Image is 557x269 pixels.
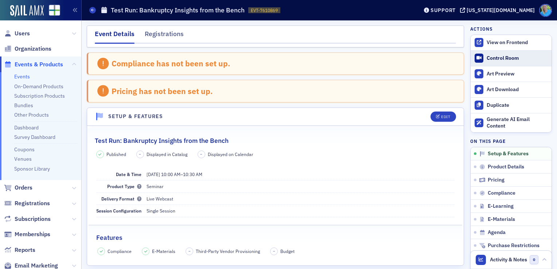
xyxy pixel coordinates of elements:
[15,215,51,223] span: Subscriptions
[44,5,60,17] a: View Homepage
[15,61,63,69] span: Events & Products
[96,208,141,214] span: Session Configuration
[10,5,44,17] img: SailAMX
[431,112,456,122] button: Edit
[4,184,32,192] a: Orders
[15,246,35,254] span: Reports
[487,39,548,46] div: View on Frontend
[14,146,35,153] a: Coupons
[471,66,552,82] a: Art Preview
[470,138,552,144] h4: On this page
[15,45,51,53] span: Organizations
[108,113,163,120] h4: Setup & Features
[101,196,141,202] span: Delivery Format
[251,7,278,13] span: EVT-7610869
[487,71,548,77] div: Art Preview
[488,229,506,236] span: Agenda
[490,256,527,264] span: Activity & Notes
[487,55,548,62] div: Control Room
[147,196,173,202] span: Live Webcast
[4,199,50,207] a: Registrations
[488,242,540,249] span: Purchase Restrictions
[108,248,132,254] span: Compliance
[95,29,135,44] div: Event Details
[49,5,60,16] img: SailAMX
[107,183,141,189] span: Product Type
[145,29,184,43] div: Registrations
[111,6,245,15] h1: Test Run: Bankruptcy Insights from the Bench
[4,45,51,53] a: Organizations
[488,164,524,170] span: Product Details
[431,7,456,13] div: Support
[273,249,275,254] span: –
[488,151,529,157] span: Setup & Features
[152,248,175,254] span: E-Materials
[183,171,202,177] time: 10:30 AM
[14,156,32,162] a: Venues
[488,203,514,210] span: E-Learning
[471,113,552,133] button: Generate AI Email Content
[460,8,537,13] button: [US_STATE][DOMAIN_NAME]
[188,249,191,254] span: –
[112,86,213,96] div: Pricing has not been set up.
[539,4,552,17] span: Profile
[280,248,295,254] span: Budget
[4,61,63,69] a: Events & Products
[147,151,187,157] span: Displayed in Catalog
[441,115,450,119] div: Edit
[15,30,30,38] span: Users
[106,151,126,157] span: Published
[14,134,55,140] a: Survey Dashboard
[196,248,260,254] span: Third-Party Vendor Provisioning
[147,171,202,177] span: –
[470,26,493,32] h4: Actions
[467,7,535,13] div: [US_STATE][DOMAIN_NAME]
[488,216,515,223] span: E-Materials
[471,97,552,113] button: Duplicate
[4,230,50,238] a: Memberships
[95,136,229,145] h2: Test Run: Bankruptcy Insights from the Bench
[14,73,30,80] a: Events
[147,208,175,214] span: Single Session
[4,246,35,254] a: Reports
[14,124,39,131] a: Dashboard
[471,51,552,66] a: Control Room
[471,82,552,97] a: Art Download
[530,255,539,264] span: 0
[161,171,180,177] time: 10:00 AM
[147,171,160,177] span: [DATE]
[471,35,552,50] a: View on Frontend
[96,233,122,242] h2: Features
[14,83,63,90] a: On-Demand Products
[14,93,65,99] a: Subscription Products
[487,86,548,93] div: Art Download
[4,215,51,223] a: Subscriptions
[112,59,230,68] div: Compliance has not been set up.
[15,184,32,192] span: Orders
[14,102,33,109] a: Bundles
[116,171,141,177] span: Date & Time
[487,102,548,109] div: Duplicate
[15,199,50,207] span: Registrations
[147,183,164,189] span: Seminar
[139,152,141,157] span: –
[488,190,515,196] span: Compliance
[488,177,505,183] span: Pricing
[15,230,50,238] span: Memberships
[487,116,548,129] div: Generate AI Email Content
[4,30,30,38] a: Users
[200,152,202,157] span: –
[14,112,49,118] a: Other Products
[14,165,50,172] a: Sponsor Library
[208,151,253,157] span: Displayed on Calendar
